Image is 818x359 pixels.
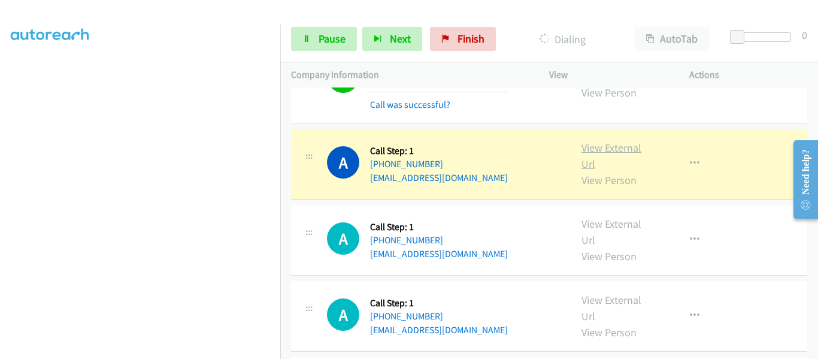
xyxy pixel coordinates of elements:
[430,27,496,51] a: Finish
[370,234,443,246] a: [PHONE_NUMBER]
[370,297,508,309] h5: Call Step: 1
[370,158,443,170] a: [PHONE_NUMBER]
[370,324,508,336] a: [EMAIL_ADDRESS][DOMAIN_NAME]
[370,99,450,110] a: Call was successful?
[783,132,818,227] iframe: Resource Center
[362,27,422,51] button: Next
[689,68,808,82] p: Actions
[291,27,357,51] a: Pause
[581,173,637,187] a: View Person
[581,86,637,99] a: View Person
[549,68,668,82] p: View
[327,146,359,179] h1: A
[370,221,508,233] h5: Call Step: 1
[581,325,637,339] a: View Person
[581,293,641,323] a: View External Url
[581,249,637,263] a: View Person
[327,298,359,331] div: The call is yet to be attempted
[327,222,359,255] div: The call is yet to be attempted
[736,32,791,42] div: Delay between calls (in seconds)
[635,27,709,51] button: AutoTab
[370,310,443,322] a: [PHONE_NUMBER]
[370,248,508,260] a: [EMAIL_ADDRESS][DOMAIN_NAME]
[581,217,641,247] a: View External Url
[327,222,359,255] h1: A
[319,32,346,46] span: Pause
[291,68,528,82] p: Company Information
[327,298,359,331] h1: A
[458,32,484,46] span: Finish
[370,145,508,157] h5: Call Step: 1
[512,31,613,47] p: Dialing
[802,27,807,43] div: 0
[370,172,508,183] a: [EMAIL_ADDRESS][DOMAIN_NAME]
[581,141,641,171] a: View External Url
[390,32,411,46] span: Next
